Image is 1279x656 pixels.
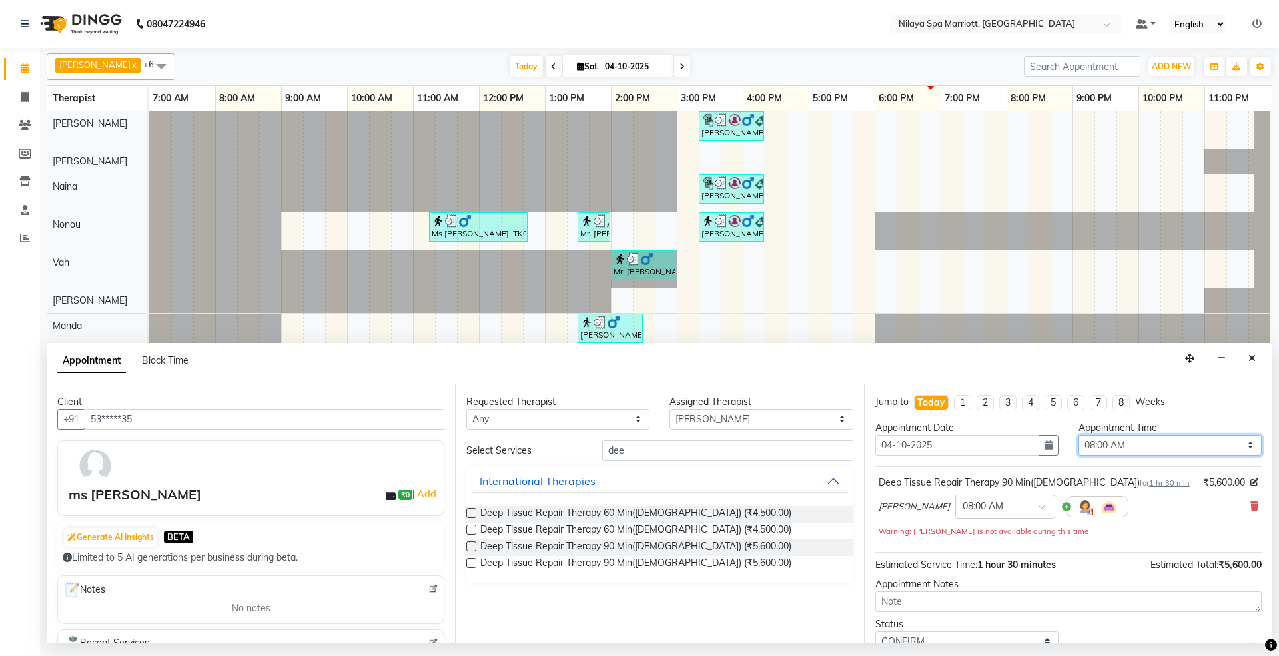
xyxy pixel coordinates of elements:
input: Search by Name/Mobile/Email/Code [85,409,444,430]
a: 9:00 PM [1073,89,1115,108]
div: Limited to 5 AI generations per business during beta. [63,551,439,565]
div: Deep Tissue Repair Therapy 90 Min([DEMOGRAPHIC_DATA]) [879,476,1190,490]
b: 08047224946 [147,5,205,43]
img: Interior.png [1101,499,1117,515]
a: 10:00 AM [348,89,396,108]
div: Client [57,395,444,409]
span: Notes [63,581,105,599]
span: | [412,486,438,502]
button: +91 [57,409,85,430]
span: ₹5,600.00 [1218,559,1262,571]
span: Estimated Service Time: [875,559,977,571]
button: Close [1242,348,1262,369]
li: 2 [977,395,994,410]
span: +6 [143,59,164,69]
small: Warning: [PERSON_NAME] is not available during this time [879,527,1088,536]
div: Jump to [875,395,909,409]
span: Vah [53,256,69,268]
span: Sat [574,61,601,71]
a: 11:00 PM [1205,89,1252,108]
span: [PERSON_NAME] [53,294,127,306]
li: 3 [999,395,1017,410]
span: Naina [53,180,77,192]
span: Estimated Total: [1150,559,1218,571]
a: 8:00 AM [216,89,258,108]
span: ₹0 [398,490,412,500]
div: Status [875,617,1059,631]
a: x [131,59,137,70]
a: 7:00 AM [149,89,192,108]
a: 6:00 PM [875,89,917,108]
img: avatar [76,446,115,485]
div: Assigned Therapist [669,395,853,409]
div: Ms [PERSON_NAME], TK01, 11:15 AM-12:45 PM, Deep Tissue Repair Therapy 90 Min([DEMOGRAPHIC_DATA]) [430,214,526,240]
div: [PERSON_NAME], TK03, 01:30 PM-02:30 PM, Balinese Massage Therapy 60 Min([DEMOGRAPHIC_DATA]) [579,316,641,341]
span: ADD NEW [1152,61,1191,71]
a: 5:00 PM [809,89,851,108]
a: 9:00 AM [282,89,324,108]
div: International Therapies [480,473,596,489]
span: 1 hour 30 minutes [977,559,1056,571]
div: Appointment Time [1078,421,1262,435]
span: [PERSON_NAME] [53,117,127,129]
span: Deep Tissue Repair Therapy 90 Min([DEMOGRAPHIC_DATA]) (₹5,600.00) [480,556,791,573]
span: Recent Services [63,635,149,651]
div: ms [PERSON_NAME] [69,485,201,505]
div: Select Services [456,444,592,458]
div: [PERSON_NAME], TK05, 03:20 PM-04:20 PM, Balinese Massage Therapy 60 Min([DEMOGRAPHIC_DATA]) [700,113,763,139]
div: Requested Therapist [466,395,649,409]
a: 4:00 PM [743,89,785,108]
a: 12:00 PM [480,89,527,108]
li: 6 [1067,395,1084,410]
input: yyyy-mm-dd [875,435,1039,456]
span: Deep Tissue Repair Therapy 60 Min([DEMOGRAPHIC_DATA]) (₹4,500.00) [480,523,791,539]
div: Appointment Date [875,421,1059,435]
a: 11:00 AM [414,89,462,108]
button: ADD NEW [1148,57,1194,76]
div: [PERSON_NAME], TK05, 03:20 PM-04:20 PM, Balinese Massage Therapy 60 Min([DEMOGRAPHIC_DATA]) [700,214,763,240]
span: 1 hr 30 min [1149,478,1190,488]
div: Mr. [PERSON_NAME], TK04, 02:00 PM-03:00 PM, Balinese Massage Therapy 60 Min([DEMOGRAPHIC_DATA]) [612,252,675,278]
span: Block Time [142,354,189,366]
div: Today [917,396,945,410]
a: 1:00 PM [546,89,588,108]
img: Hairdresser.png [1077,499,1093,515]
span: [PERSON_NAME] [53,155,127,167]
li: 5 [1045,395,1062,410]
span: Manda [53,320,82,332]
input: Search Appointment [1024,56,1140,77]
span: Nonou [53,218,81,230]
span: Appointment [57,349,126,373]
a: 10:00 PM [1139,89,1186,108]
a: 2:00 PM [612,89,653,108]
i: Edit price [1250,478,1258,486]
div: Appointment Notes [875,577,1262,591]
span: [PERSON_NAME] [59,59,131,70]
span: Therapist [53,92,95,104]
span: No notes [232,601,270,615]
li: 7 [1090,395,1107,410]
li: 1 [954,395,971,410]
div: [PERSON_NAME], TK05, 03:20 PM-04:20 PM, Balinese Massage Therapy 60 Min([DEMOGRAPHIC_DATA]) [700,176,763,202]
a: Add [415,486,438,502]
li: 4 [1022,395,1039,410]
a: 3:00 PM [677,89,719,108]
a: 8:00 PM [1007,89,1049,108]
li: 8 [1112,395,1130,410]
div: Mr. [PERSON_NAME], TK02, 01:30 PM-02:00 PM, Leg Energiser (Feet Calves & Knees) 30 Min [579,214,609,240]
input: Search by service name [602,440,853,461]
div: Weeks [1135,395,1165,409]
span: ₹5,600.00 [1203,476,1245,490]
a: 7:00 PM [941,89,983,108]
span: Deep Tissue Repair Therapy 90 Min([DEMOGRAPHIC_DATA]) (₹5,600.00) [480,539,791,556]
span: [PERSON_NAME] [879,500,950,513]
img: logo [34,5,125,43]
span: Deep Tissue Repair Therapy 60 Min([DEMOGRAPHIC_DATA]) (₹4,500.00) [480,506,791,523]
small: for [1140,478,1190,488]
input: 2025-10-04 [601,57,667,77]
button: Generate AI Insights [64,528,157,547]
span: BETA [164,531,193,543]
span: Today [510,56,543,77]
button: International Therapies [472,469,847,493]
